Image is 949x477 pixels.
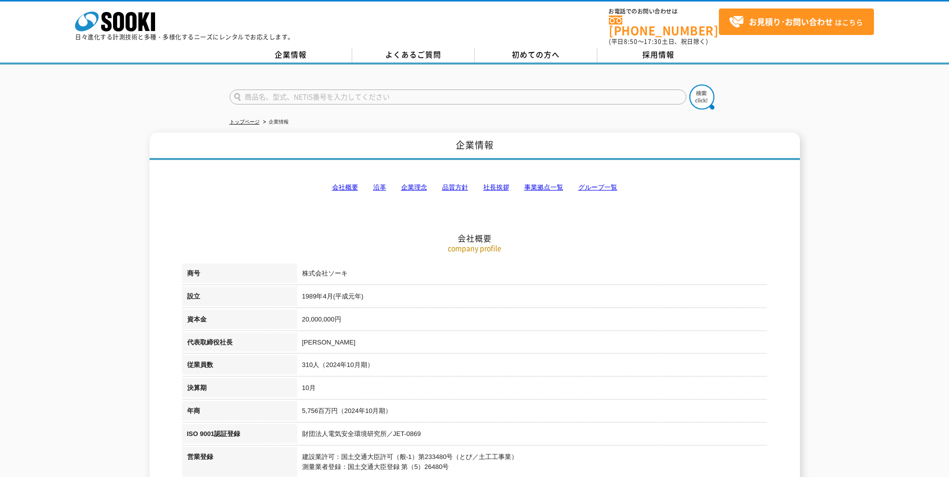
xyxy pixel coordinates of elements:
a: 採用情報 [597,47,720,62]
td: 10月 [297,378,767,401]
td: [PERSON_NAME] [297,332,767,355]
input: 商品名、型式、NETIS番号を入力してください [230,89,686,104]
a: 社長挨拶 [483,183,509,191]
th: 資本金 [182,309,297,332]
p: company profile [182,243,767,253]
a: 沿革 [373,183,386,191]
td: 5,756百万円（2024年10月期） [297,401,767,424]
span: 17:30 [644,37,662,46]
a: 企業情報 [230,47,352,62]
th: 代表取締役社長 [182,332,297,355]
a: 会社概要 [332,183,358,191]
span: お電話でのお問い合わせは [609,8,719,14]
li: 企業情報 [261,117,289,127]
span: 初めての方へ [512,49,560,60]
th: ISO 9001認証登録 [182,424,297,447]
th: 年商 [182,401,297,424]
span: (平日 ～ 土日、祝日除く) [609,37,708,46]
a: お見積り･お問い合わせはこちら [719,8,874,35]
a: 品質方針 [442,183,468,191]
a: よくあるご質問 [352,47,475,62]
span: 8:50 [624,37,638,46]
td: 310人（2024年10月期） [297,355,767,378]
a: [PHONE_NUMBER] [609,15,719,36]
td: 20,000,000円 [297,309,767,332]
a: 事業拠点一覧 [524,183,563,191]
a: 初めての方へ [475,47,597,62]
strong: お見積り･お問い合わせ [749,15,833,27]
th: 従業員数 [182,355,297,378]
td: 株式会社ソーキ [297,263,767,286]
th: 決算期 [182,378,297,401]
h1: 企業情報 [150,132,800,160]
span: はこちら [729,14,863,29]
td: 1989年4月(平成元年) [297,286,767,309]
p: 日々進化する計測技術と多種・多様化するニーズにレンタルでお応えします。 [75,34,294,40]
th: 商号 [182,263,297,286]
img: btn_search.png [689,84,714,109]
h2: 会社概要 [182,133,767,243]
a: トップページ [230,119,260,124]
a: グループ一覧 [578,183,617,191]
th: 設立 [182,286,297,309]
a: 企業理念 [401,183,427,191]
td: 財団法人電気安全環境研究所／JET-0869 [297,424,767,447]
